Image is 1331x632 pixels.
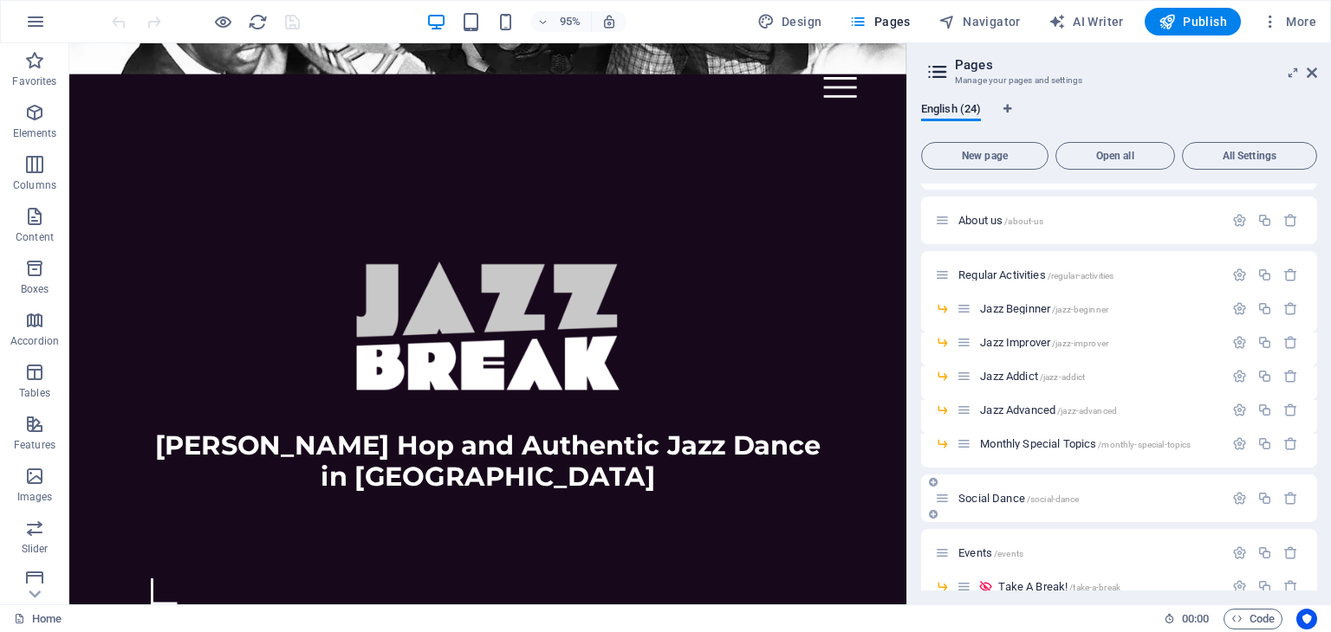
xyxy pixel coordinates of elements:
[1283,403,1298,417] div: Remove
[1257,436,1272,451] div: Duplicate
[1042,8,1131,35] button: AI Writer
[929,151,1041,161] span: New page
[1057,406,1117,416] span: /jazz-advanced
[12,74,56,88] p: Favorites
[953,215,1224,226] div: About us/about-us
[994,549,1023,558] span: /events
[10,334,59,348] p: Accordion
[998,580,1120,593] span: Click to open page
[1232,301,1247,316] div: Settings
[958,492,1079,505] span: Social Dance
[1069,583,1120,592] span: /take-a-break
[1194,612,1197,625] span: :
[953,493,1224,504] div: Social Dance/social-dance
[955,73,1282,88] h3: Manage your pages and settings
[842,8,917,35] button: Pages
[975,303,1224,314] div: Jazz Beginner/jazz-beginner
[1182,142,1317,170] button: All Settings
[980,336,1108,349] span: Click to open page
[17,490,53,504] p: Images
[1257,369,1272,384] div: Duplicate
[1296,609,1317,629] button: Usercentrics
[13,178,56,192] p: Columns
[750,8,829,35] div: Design (Ctrl+Alt+Y)
[1145,8,1241,35] button: Publish
[980,403,1117,416] span: Click to open page
[1257,491,1272,506] div: Duplicate
[22,542,49,556] p: Slider
[530,11,592,32] button: 95%
[921,102,1317,135] div: Language Tabs
[938,13,1021,30] span: Navigator
[757,13,822,30] span: Design
[14,438,55,452] p: Features
[953,547,1224,558] div: Events/events
[1232,579,1247,594] div: Settings
[1283,335,1298,350] div: Remove
[1232,491,1247,506] div: Settings
[1283,579,1298,594] div: Remove
[1257,579,1272,594] div: Duplicate
[958,546,1023,559] span: Click to open page
[1159,13,1227,30] span: Publish
[980,370,1085,383] span: Click to open page
[980,437,1191,450] span: Click to open page
[248,12,268,32] i: Reload page
[1232,335,1247,350] div: Settings
[1232,268,1247,282] div: Settings
[975,404,1224,416] div: Jazz Advanced/jazz-advanced
[1262,13,1316,30] span: More
[1257,301,1272,316] div: Duplicate
[1232,403,1247,417] div: Settings
[556,11,584,32] h6: 95%
[247,11,268,32] button: reload
[993,581,1223,592] div: Take A Break!/take-a-break
[1224,609,1282,629] button: Code
[16,230,54,244] p: Content
[601,14,617,29] i: On resize automatically adjust zoom level to fit chosen device.
[1257,335,1272,350] div: Duplicate
[1004,216,1043,226] span: /about-us
[932,8,1028,35] button: Navigator
[953,269,1224,281] div: Regular Activities/regular-activities
[921,99,981,123] span: English (24)
[955,57,1317,73] h2: Pages
[1257,268,1272,282] div: Duplicate
[1232,213,1247,228] div: Settings
[1063,151,1167,161] span: Open all
[1027,494,1080,504] span: /social-dance
[975,438,1224,449] div: Monthly Special Topics/monthly-special-topics
[1164,609,1210,629] h6: Session time
[849,13,910,30] span: Pages
[19,386,50,400] p: Tables
[980,302,1108,315] span: Click to open page
[958,214,1043,227] span: Click to open page
[13,126,57,140] p: Elements
[1052,305,1108,314] span: /jazz-beginner
[1190,151,1309,161] span: All Settings
[21,282,49,296] p: Boxes
[1255,8,1323,35] button: More
[1049,13,1124,30] span: AI Writer
[750,8,829,35] button: Design
[1283,491,1298,506] div: Remove
[1283,301,1298,316] div: Remove
[1231,609,1275,629] span: Code
[1232,369,1247,384] div: Settings
[1283,436,1298,451] div: Remove
[1055,142,1175,170] button: Open all
[14,609,62,629] a: Click to cancel selection. Double-click to open Pages
[975,337,1224,348] div: Jazz Improver/jazz-improver
[1040,372,1086,382] span: /jazz-addict
[1283,545,1298,560] div: Remove
[1283,213,1298,228] div: Remove
[1283,369,1298,384] div: Remove
[212,11,233,32] button: Click here to leave preview mode and continue editing
[1283,268,1298,282] div: Remove
[1257,545,1272,560] div: Duplicate
[1232,436,1247,451] div: Settings
[975,371,1224,382] div: Jazz Addict/jazz-addict
[958,268,1113,281] span: Click to open page
[1098,440,1191,449] span: /monthly-special-topics
[1257,213,1272,228] div: Duplicate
